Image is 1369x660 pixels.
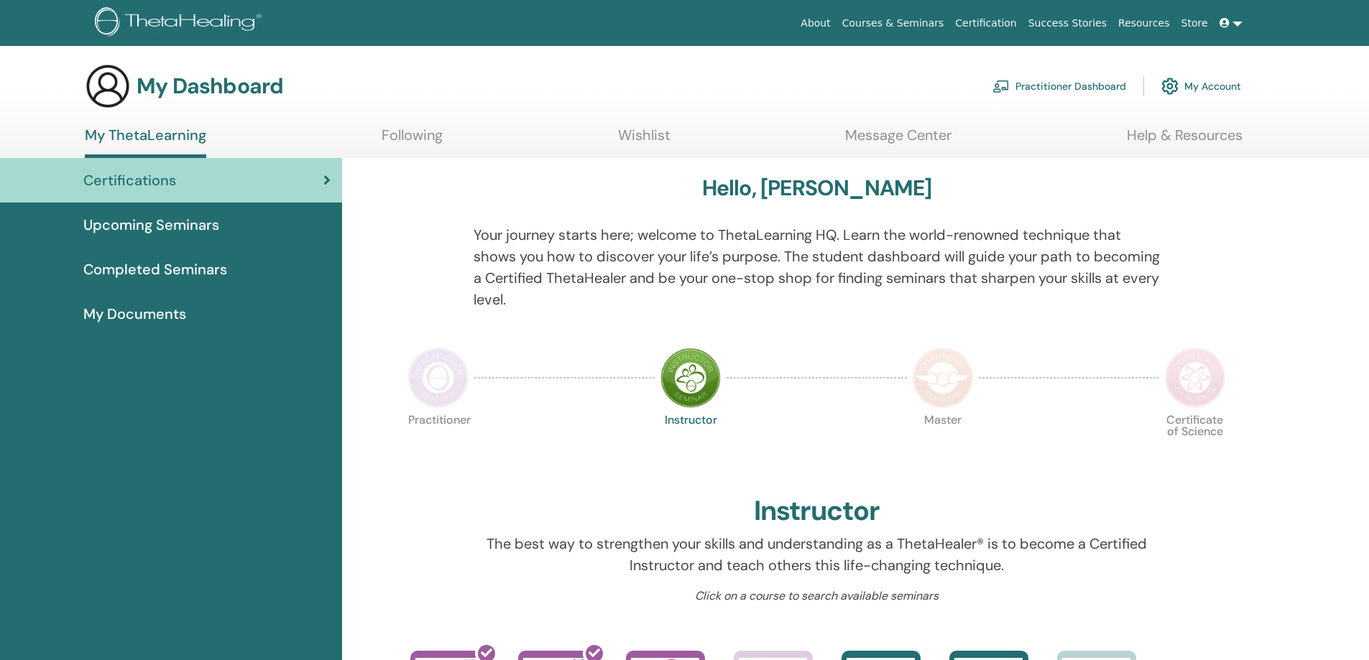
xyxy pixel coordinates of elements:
a: Store [1176,10,1214,37]
span: Completed Seminars [83,259,227,280]
span: Certifications [83,169,176,191]
a: Wishlist [618,126,670,154]
h3: Hello, [PERSON_NAME] [702,175,932,201]
img: cog.svg [1161,74,1179,98]
p: Master [913,414,973,475]
a: Resources [1112,10,1176,37]
img: Practitioner [408,348,469,408]
img: Instructor [660,348,721,408]
span: My Documents [83,303,186,325]
img: chalkboard-teacher.svg [992,80,1010,93]
img: Certificate of Science [1165,348,1225,408]
a: Courses & Seminars [836,10,950,37]
span: Upcoming Seminars [83,214,219,236]
a: Certification [949,10,1022,37]
h2: Instructor [754,495,880,528]
a: Help & Resources [1127,126,1243,154]
p: Certificate of Science [1165,414,1225,475]
img: generic-user-icon.jpg [85,63,131,109]
p: The best way to strengthen your skills and understanding as a ThetaHealer® is to become a Certifi... [474,533,1160,576]
p: Your journey starts here; welcome to ThetaLearning HQ. Learn the world-renowned technique that sh... [474,224,1160,310]
a: About [795,10,836,37]
a: My ThetaLearning [85,126,206,158]
p: Click on a course to search available seminars [474,587,1160,605]
a: My Account [1161,70,1241,102]
h3: My Dashboard [137,73,283,99]
a: Success Stories [1023,10,1112,37]
a: Practitioner Dashboard [992,70,1126,102]
p: Practitioner [408,414,469,475]
a: Message Center [845,126,951,154]
p: Instructor [660,414,721,475]
img: logo.png [95,7,267,39]
img: Master [913,348,973,408]
a: Following [382,126,443,154]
